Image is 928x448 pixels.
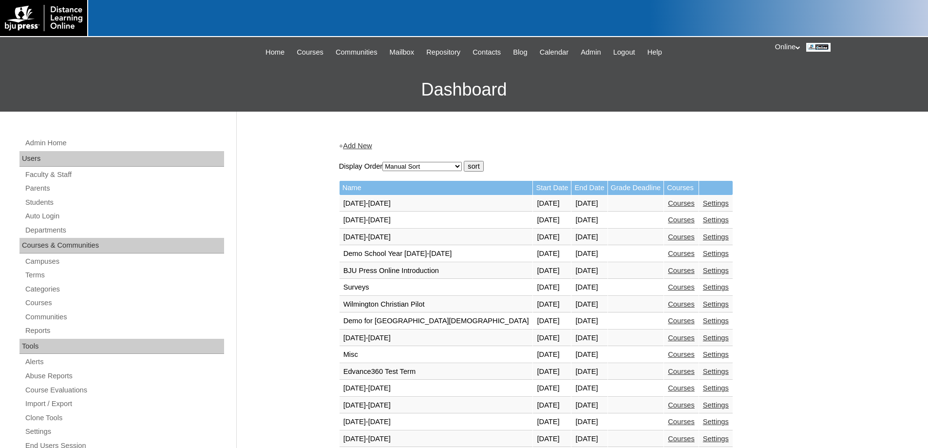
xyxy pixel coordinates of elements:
[703,267,729,274] a: Settings
[261,47,289,58] a: Home
[533,347,571,363] td: [DATE]
[340,212,533,229] td: [DATE]-[DATE]
[340,431,533,448] td: [DATE]-[DATE]
[24,398,224,410] a: Import / Export
[24,269,224,281] a: Terms
[571,347,607,363] td: [DATE]
[571,397,607,414] td: [DATE]
[390,47,415,58] span: Mailbox
[340,364,533,380] td: Edvance360 Test Term
[571,229,607,246] td: [DATE]
[24,356,224,368] a: Alerts
[340,414,533,430] td: [DATE]-[DATE]
[668,233,695,241] a: Courses
[340,330,533,347] td: [DATE]-[DATE]
[571,364,607,380] td: [DATE]
[292,47,328,58] a: Courses
[608,47,640,58] a: Logout
[426,47,460,58] span: Repository
[571,279,607,296] td: [DATE]
[703,334,729,342] a: Settings
[703,283,729,291] a: Settings
[24,182,224,195] a: Parents
[533,397,571,414] td: [DATE]
[533,181,571,195] td: Start Date
[668,250,695,257] a: Courses
[533,212,571,229] td: [DATE]
[540,47,568,58] span: Calendar
[643,47,667,58] a: Help
[647,47,662,58] span: Help
[24,325,224,337] a: Reports
[703,199,729,207] a: Settings
[668,401,695,409] a: Courses
[464,161,483,172] input: sort
[775,42,918,52] div: Online
[703,401,729,409] a: Settings
[508,47,532,58] a: Blog
[19,151,224,167] div: Users
[668,351,695,358] a: Courses
[703,368,729,375] a: Settings
[668,435,695,443] a: Courses
[533,380,571,397] td: [DATE]
[24,426,224,438] a: Settings
[703,418,729,426] a: Settings
[340,279,533,296] td: Surveys
[533,229,571,246] td: [DATE]
[581,47,601,58] span: Admin
[533,330,571,347] td: [DATE]
[24,169,224,181] a: Faculty & Staff
[571,380,607,397] td: [DATE]
[5,5,82,31] img: logo-white.png
[613,47,635,58] span: Logout
[703,384,729,392] a: Settings
[340,296,533,313] td: Wilmington Christian Pilot
[806,43,831,52] img: Online / Instructor
[668,418,695,426] a: Courses
[571,330,607,347] td: [DATE]
[703,351,729,358] a: Settings
[340,380,533,397] td: [DATE]-[DATE]
[339,161,821,172] form: Display Order
[24,384,224,396] a: Course Evaluations
[385,47,419,58] a: Mailbox
[24,137,224,149] a: Admin Home
[703,435,729,443] a: Settings
[24,412,224,424] a: Clone Tools
[668,384,695,392] a: Courses
[340,397,533,414] td: [DATE]-[DATE]
[533,431,571,448] td: [DATE]
[340,313,533,330] td: Demo for [GEOGRAPHIC_DATA][DEMOGRAPHIC_DATA]
[19,238,224,253] div: Courses & Communities
[535,47,573,58] a: Calendar
[421,47,465,58] a: Repository
[571,195,607,212] td: [DATE]
[576,47,606,58] a: Admin
[533,296,571,313] td: [DATE]
[571,296,607,313] td: [DATE]
[533,414,571,430] td: [DATE]
[336,47,378,58] span: Communities
[571,313,607,330] td: [DATE]
[24,196,224,209] a: Students
[473,47,501,58] span: Contacts
[24,297,224,309] a: Courses
[339,141,821,151] div: +
[340,263,533,279] td: BJU Press Online Introduction
[513,47,527,58] span: Blog
[571,414,607,430] td: [DATE]
[571,431,607,448] td: [DATE]
[668,300,695,308] a: Courses
[571,212,607,229] td: [DATE]
[571,263,607,279] td: [DATE]
[668,334,695,342] a: Courses
[340,229,533,246] td: [DATE]-[DATE]
[265,47,284,58] span: Home
[19,339,224,354] div: Tools
[533,279,571,296] td: [DATE]
[297,47,323,58] span: Courses
[668,368,695,375] a: Courses
[668,283,695,291] a: Courses
[703,317,729,325] a: Settings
